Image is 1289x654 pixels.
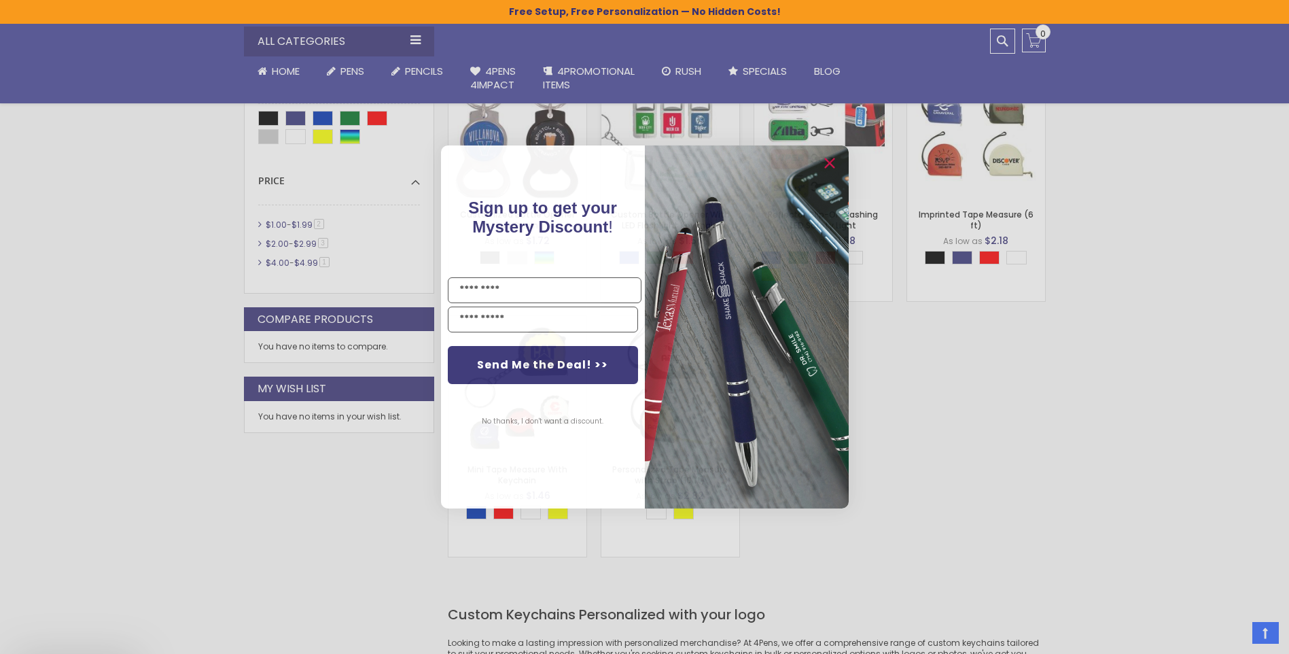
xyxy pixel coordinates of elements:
span: Sign up to get your Mystery Discount [468,199,617,236]
img: 081b18bf-2f98-4675-a917-09431eb06994.jpeg [645,145,849,508]
button: Close dialog [819,152,841,174]
input: YOUR EMAIL [448,307,638,332]
span: ! [468,199,617,236]
button: Send Me the Deal! >> [448,346,638,384]
iframe: Google Customer Reviews [1177,617,1289,654]
button: No thanks, I don't want a discount. [475,405,610,438]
